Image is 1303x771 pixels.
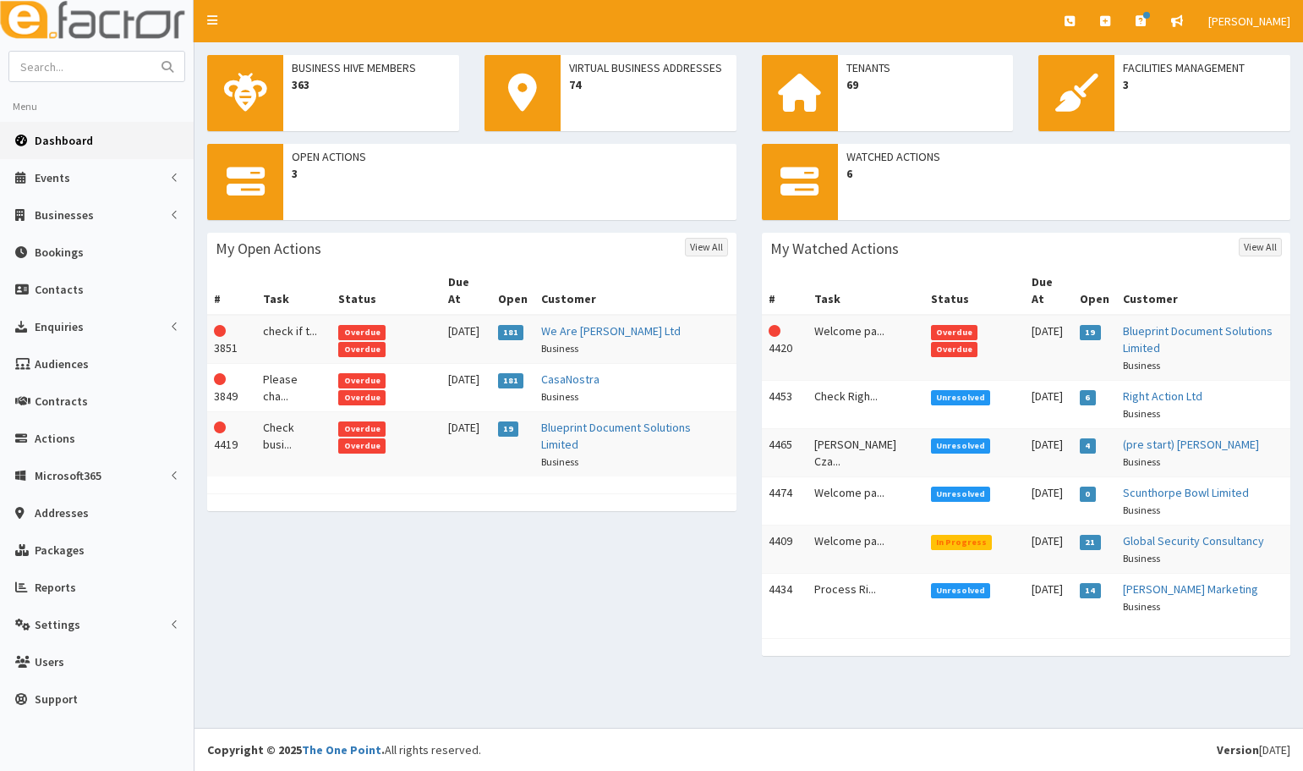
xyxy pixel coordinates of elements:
footer: All rights reserved. [194,728,1303,771]
td: Welcome pa... [808,477,924,526]
th: Status [924,267,1025,315]
span: 363 [292,76,451,93]
small: Business [1123,407,1160,420]
th: Status [331,267,441,315]
td: 3849 [207,364,256,412]
th: Customer [534,267,736,315]
span: Actions [35,431,75,446]
td: 4409 [762,526,808,574]
span: Events [35,170,70,185]
td: Check busi... [256,412,332,477]
span: 0 [1080,487,1096,502]
span: Overdue [338,390,386,405]
span: Overdue [338,438,386,454]
span: Support [35,691,78,707]
small: Business [1123,504,1160,516]
span: Watched Actions [846,148,1283,165]
th: Customer [1116,267,1290,315]
span: 3 [1123,76,1282,93]
span: Settings [35,617,80,632]
th: Due At [441,267,491,315]
td: [DATE] [441,364,491,412]
span: Overdue [338,421,386,437]
th: # [207,267,256,315]
td: 4420 [762,315,808,381]
td: Process Ri... [808,574,924,622]
span: Overdue [338,373,386,388]
strong: Copyright © 2025 . [207,742,385,757]
td: 4453 [762,381,808,429]
span: 69 [846,76,1005,93]
h3: My Watched Actions [770,241,899,256]
span: Contacts [35,282,84,297]
span: In Progress [931,535,993,550]
a: View All [1239,238,1282,256]
span: Audiences [35,356,89,372]
span: Reports [35,580,76,595]
span: 14 [1080,583,1101,598]
a: Blueprint Document Solutions Limited [541,420,691,452]
small: Business [1123,552,1160,564]
i: This Action is overdue! [769,325,780,337]
td: [DATE] [1025,315,1073,381]
td: [DATE] [441,315,491,364]
span: 6 [1080,390,1096,405]
span: Businesses [35,207,94,223]
td: [DATE] [1025,526,1073,574]
th: Task [808,267,924,315]
span: Users [35,654,64,669]
small: Business [1123,359,1160,372]
span: 181 [498,325,524,340]
small: Business [541,390,578,403]
span: Unresolved [931,487,991,502]
span: Contracts [35,394,88,409]
span: Dashboard [35,133,93,148]
i: This Action is overdue! [214,325,226,337]
td: Please cha... [256,364,332,412]
span: Bookings [35,245,84,260]
td: 4434 [762,574,808,622]
h3: My Open Actions [216,241,321,256]
span: Tenants [846,59,1005,76]
b: Version [1217,742,1259,757]
span: 19 [1080,325,1101,340]
span: Unresolved [931,438,991,454]
small: Business [1123,600,1160,613]
small: Business [541,342,578,355]
span: Overdue [931,342,978,357]
span: Overdue [338,342,386,357]
a: Scunthorpe Bowl Limited [1123,485,1249,500]
td: [DATE] [1025,574,1073,622]
th: Task [256,267,332,315]
span: Open Actions [292,148,728,165]
td: [DATE] [1025,381,1073,429]
input: Search... [9,52,151,81]
th: Due At [1025,267,1073,315]
td: 4474 [762,477,808,526]
a: The One Point [302,742,381,757]
td: [DATE] [1025,477,1073,526]
i: This Action is overdue! [214,373,226,385]
td: [DATE] [1025,429,1073,477]
span: 3 [292,165,728,182]
small: Business [1123,455,1160,468]
span: Business Hive Members [292,59,451,76]
span: [PERSON_NAME] [1208,14,1290,29]
i: This Action is overdue! [214,421,226,433]
td: Welcome pa... [808,526,924,574]
span: 74 [569,76,728,93]
th: Open [491,267,534,315]
a: View All [685,238,728,256]
span: Packages [35,542,85,558]
small: Business [541,455,578,468]
th: Open [1073,267,1116,315]
span: Unresolved [931,390,991,405]
span: Addresses [35,505,89,520]
span: Facilities Management [1123,59,1282,76]
td: [DATE] [441,412,491,477]
td: Welcome pa... [808,315,924,381]
a: CasaNostra [541,372,599,387]
span: Overdue [931,325,978,340]
div: [DATE] [1217,741,1290,758]
span: Virtual Business Addresses [569,59,728,76]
